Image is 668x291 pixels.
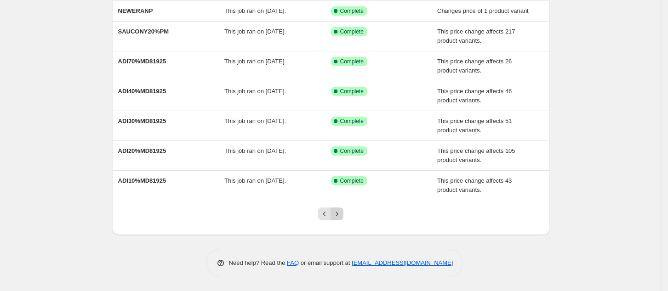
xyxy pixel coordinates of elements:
span: This job ran on [DATE]. [224,7,286,14]
span: Complete [340,88,364,95]
a: FAQ [287,259,299,266]
span: NEWERANP [118,7,153,14]
a: [EMAIL_ADDRESS][DOMAIN_NAME] [352,259,453,266]
span: SAUCONY20%PM [118,28,169,35]
span: This job ran on [DATE]. [224,147,286,154]
span: ADI30%MD81925 [118,118,166,124]
button: Previous [318,207,331,220]
span: ADI40%MD81925 [118,88,166,95]
span: Need help? Read the [229,259,287,266]
span: ADI20%MD81925 [118,147,166,154]
span: Complete [340,147,364,155]
span: ADI70%MD81925 [118,58,166,65]
span: This price change affects 217 product variants. [437,28,515,44]
span: This price change affects 51 product variants. [437,118,512,134]
span: This job ran on [DATE]. [224,118,286,124]
span: This job ran on [DATE]. [224,177,286,184]
span: This job ran on [DATE]. [224,58,286,65]
span: This price change affects 105 product variants. [437,147,515,163]
span: or email support at [299,259,352,266]
span: Complete [340,118,364,125]
span: This job ran on [DATE]. [224,28,286,35]
span: Complete [340,177,364,185]
span: This job ran on [DATE]. [224,88,286,95]
span: Complete [340,58,364,65]
span: Complete [340,28,364,35]
span: This price change affects 26 product variants. [437,58,512,74]
button: Next [331,207,343,220]
span: ADI10%MD81925 [118,177,166,184]
nav: Pagination [318,207,343,220]
span: This price change affects 43 product variants. [437,177,512,193]
span: Complete [340,7,364,15]
span: This price change affects 46 product variants. [437,88,512,104]
span: Changes price of 1 product variant [437,7,529,14]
